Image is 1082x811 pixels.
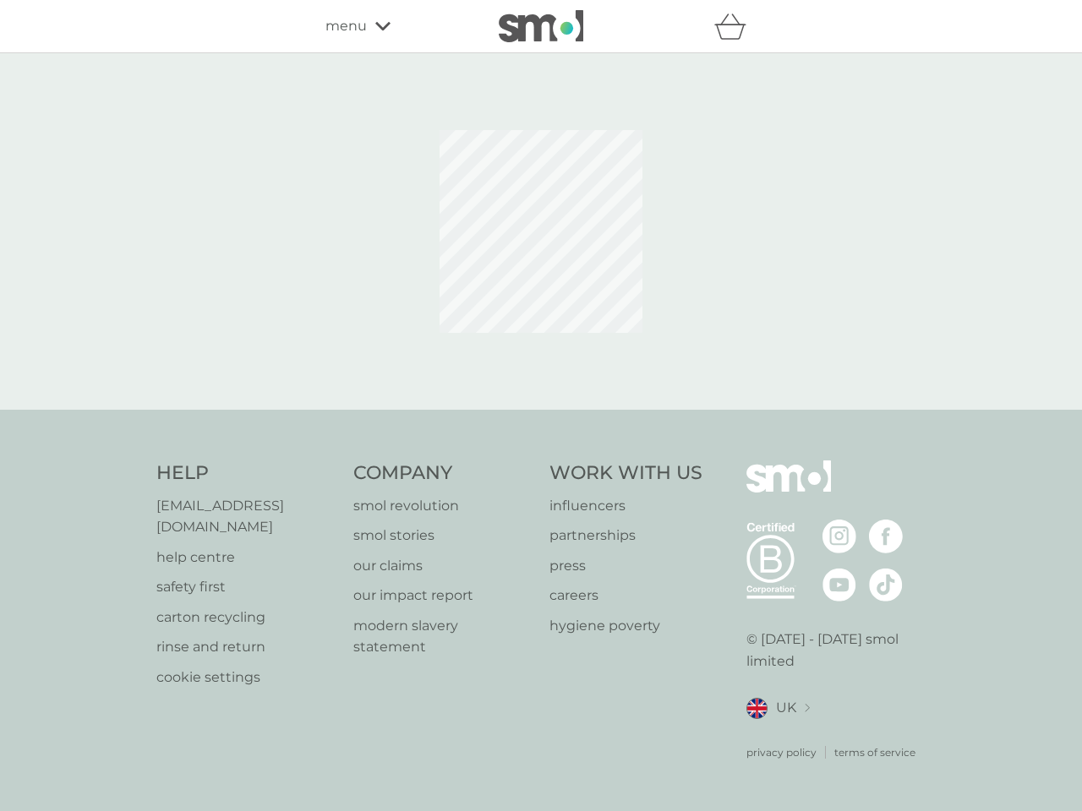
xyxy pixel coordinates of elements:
a: carton recycling [156,607,336,629]
a: smol stories [353,525,533,547]
a: our claims [353,555,533,577]
img: UK flag [746,698,768,719]
a: privacy policy [746,744,817,760]
a: careers [549,585,702,607]
a: help centre [156,547,336,569]
span: menu [325,15,367,37]
a: our impact report [353,585,533,607]
h4: Company [353,460,533,487]
img: visit the smol Youtube page [822,568,856,601]
a: modern slavery statement [353,615,533,658]
span: UK [776,697,796,719]
h4: Work With Us [549,460,702,487]
img: visit the smol Instagram page [822,520,856,553]
a: [EMAIL_ADDRESS][DOMAIN_NAME] [156,495,336,538]
img: smol [746,460,831,518]
a: safety first [156,576,336,598]
a: smol revolution [353,495,533,517]
a: rinse and return [156,636,336,658]
div: basket [714,9,757,43]
p: © [DATE] - [DATE] smol limited [746,629,926,672]
img: select a new location [805,704,810,713]
img: visit the smol Facebook page [869,520,903,553]
a: partnerships [549,525,702,547]
h4: Help [156,460,336,487]
a: cookie settings [156,667,336,689]
a: press [549,555,702,577]
a: terms of service [834,744,915,760]
a: influencers [549,495,702,517]
img: smol [499,10,583,42]
a: hygiene poverty [549,615,702,637]
img: visit the smol Tiktok page [869,568,903,601]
